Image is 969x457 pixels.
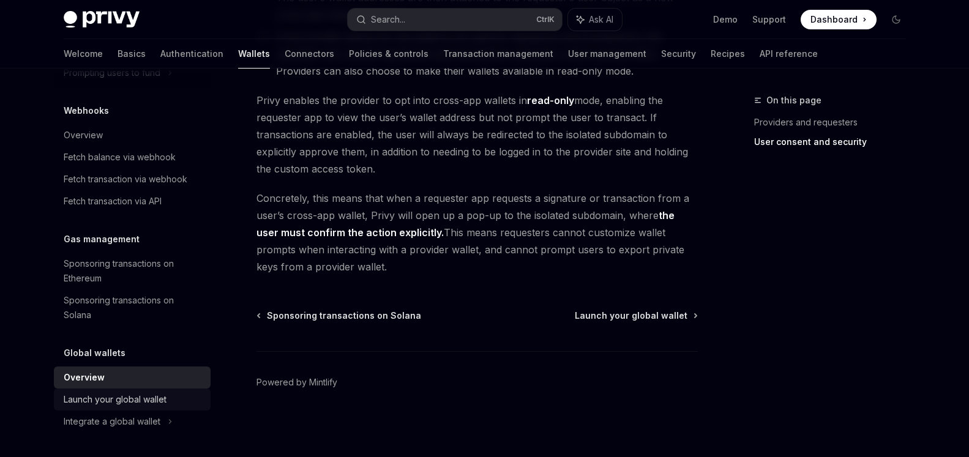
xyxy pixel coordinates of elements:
[54,253,211,289] a: Sponsoring transactions on Ethereum
[536,15,555,24] span: Ctrl K
[64,414,160,429] div: Integrate a global wallet
[754,132,916,152] a: User consent and security
[54,146,211,168] a: Fetch balance via webhook
[589,13,613,26] span: Ask AI
[160,39,223,69] a: Authentication
[256,209,675,239] strong: the user must confirm the action explicitly.
[349,39,428,69] a: Policies & controls
[267,310,421,322] span: Sponsoring transactions on Solana
[54,168,211,190] a: Fetch transaction via webhook
[256,376,337,388] a: Powered by Mintlify
[54,366,211,388] a: Overview
[118,39,146,69] a: Basics
[256,92,698,177] span: Privy enables the provider to opt into cross-app wallets in mode, enabling the requester app to v...
[256,190,698,275] span: Concretely, this means that when a requester app requests a signature or transaction from a user’...
[64,370,105,385] div: Overview
[801,10,877,29] a: Dashboard
[711,39,745,69] a: Recipes
[752,13,786,26] a: Support
[54,289,211,326] a: Sponsoring transactions on Solana
[371,12,405,27] div: Search...
[64,128,103,143] div: Overview
[527,94,574,106] strong: read-only
[64,194,162,209] div: Fetch transaction via API
[766,93,821,108] span: On this page
[64,172,187,187] div: Fetch transaction via webhook
[64,256,203,286] div: Sponsoring transactions on Ethereum
[754,113,916,132] a: Providers and requesters
[64,11,140,28] img: dark logo
[54,388,211,411] a: Launch your global wallet
[443,39,553,69] a: Transaction management
[64,232,140,247] h5: Gas management
[64,392,166,407] div: Launch your global wallet
[258,310,421,322] a: Sponsoring transactions on Solana
[64,150,176,165] div: Fetch balance via webhook
[64,293,203,322] div: Sponsoring transactions on Solana
[661,39,696,69] a: Security
[575,310,687,322] span: Launch your global wallet
[54,124,211,146] a: Overview
[810,13,858,26] span: Dashboard
[64,103,109,118] h5: Webhooks
[64,39,103,69] a: Welcome
[348,9,562,31] button: Search...CtrlK
[886,10,906,29] button: Toggle dark mode
[713,13,738,26] a: Demo
[568,9,622,31] button: Ask AI
[238,39,270,69] a: Wallets
[568,39,646,69] a: User management
[575,310,697,322] a: Launch your global wallet
[285,39,334,69] a: Connectors
[760,39,818,69] a: API reference
[54,190,211,212] a: Fetch transaction via API
[64,346,125,360] h5: Global wallets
